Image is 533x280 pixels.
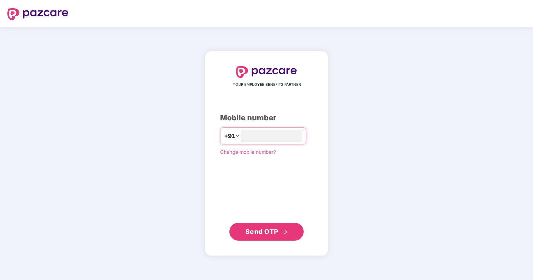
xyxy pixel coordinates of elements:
[245,228,278,235] span: Send OTP
[7,8,68,20] img: logo
[283,230,288,235] span: double-right
[229,223,304,241] button: Send OTPdouble-right
[220,112,313,124] div: Mobile number
[236,66,297,78] img: logo
[220,149,276,155] a: Change mobile number?
[224,131,235,141] span: +91
[235,134,240,138] span: down
[233,82,301,88] span: YOUR EMPLOYEE BENEFITS PARTNER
